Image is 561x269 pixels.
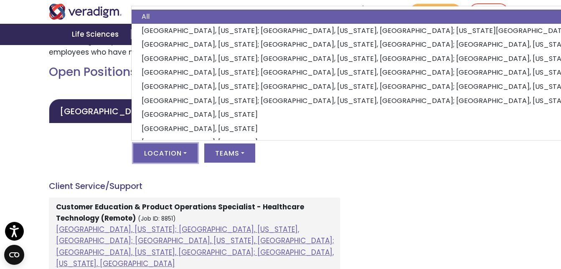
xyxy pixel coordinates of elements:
[133,143,198,163] button: Location
[410,4,461,20] a: Get Demo
[204,143,255,163] button: Teams
[49,65,340,79] h2: Open Positions
[49,181,340,191] h4: Client Service/Support
[469,3,508,20] a: Login
[138,215,176,223] small: (Job ID: 8851)
[56,202,304,223] strong: Customer Education & Product Operations Specialist - Healthcare Technology (Remote)
[49,99,163,123] a: [GEOGRAPHIC_DATA]
[62,24,131,45] a: Life Sciences
[56,224,334,269] a: [GEOGRAPHIC_DATA], [US_STATE]; [GEOGRAPHIC_DATA], [US_STATE], [GEOGRAPHIC_DATA]; [GEOGRAPHIC_DATA...
[49,4,122,20] img: Veradigm logo
[4,245,24,265] button: Open CMP widget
